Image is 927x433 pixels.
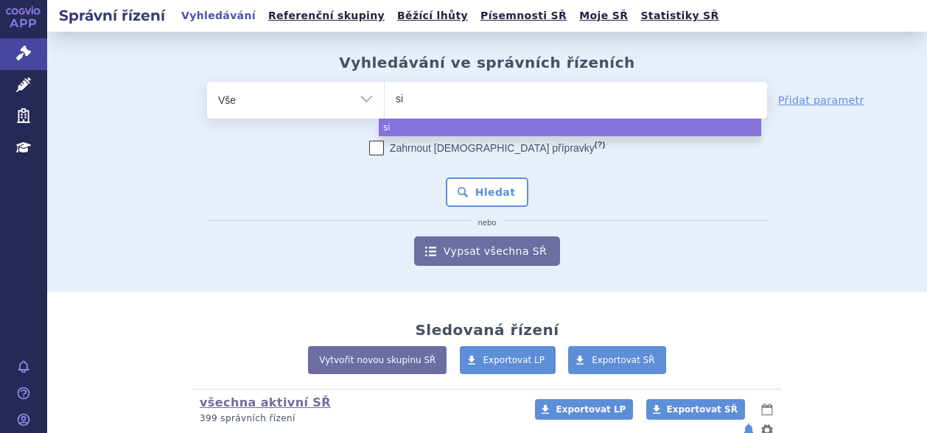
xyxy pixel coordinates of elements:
[200,412,516,425] p: 399 správních řízení
[369,141,605,155] label: Zahrnout [DEMOGRAPHIC_DATA] přípravky
[483,355,545,365] span: Exportovat LP
[379,119,761,136] li: si
[460,346,556,374] a: Exportovat LP
[47,5,177,26] h2: Správní řízení
[760,401,774,418] button: lhůty
[636,6,723,26] a: Statistiky SŘ
[595,140,605,149] abbr: (?)
[393,6,472,26] a: Běžící lhůty
[264,6,389,26] a: Referenční skupiny
[200,395,331,409] a: všechna aktivní SŘ
[646,399,745,420] a: Exportovat SŘ
[568,346,666,374] a: Exportovat SŘ
[535,399,633,420] a: Exportovat LP
[667,404,738,415] span: Exportovat SŘ
[778,93,864,108] a: Přidat parametr
[476,6,571,26] a: Písemnosti SŘ
[177,6,260,26] a: Vyhledávání
[575,6,632,26] a: Moje SŘ
[339,54,635,71] h2: Vyhledávání ve správních řízeních
[556,404,626,415] span: Exportovat LP
[446,177,529,207] button: Hledat
[415,321,559,339] h2: Sledovaná řízení
[592,355,655,365] span: Exportovat SŘ
[471,219,504,228] i: nebo
[308,346,447,374] a: Vytvořit novou skupinu SŘ
[414,236,560,266] a: Vypsat všechna SŘ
